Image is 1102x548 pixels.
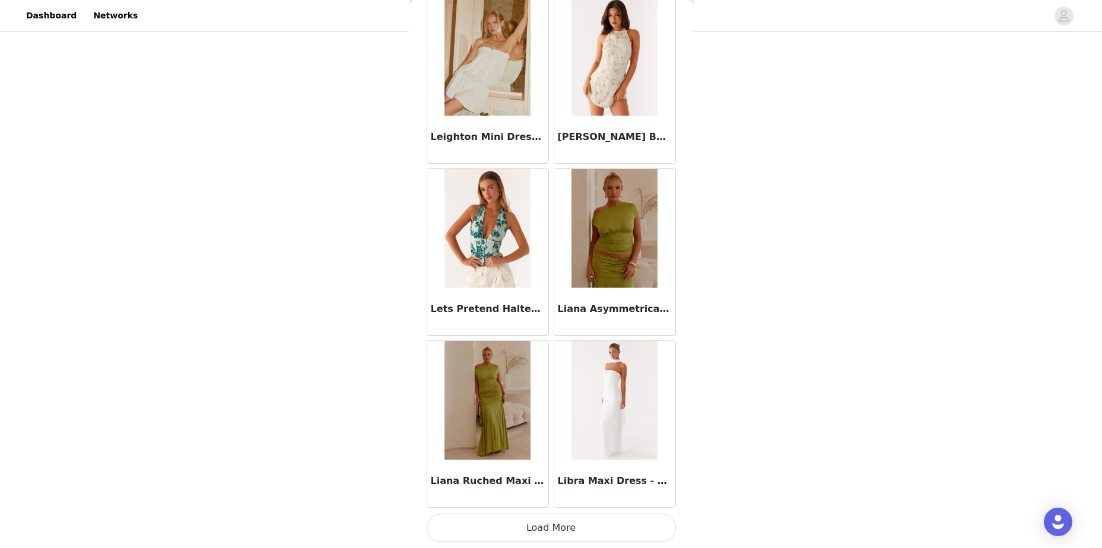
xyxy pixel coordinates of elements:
h3: Leighton Mini Dress - Ivory [431,130,545,144]
h3: Liana Asymmetrical Top - Green [558,302,672,316]
h3: [PERSON_NAME] Beaded Mini Dress - Yellow [558,130,672,144]
h3: Libra Maxi Dress - White [558,474,672,488]
img: Liana Ruched Maxi Skirt - Green [444,341,531,460]
a: Networks [86,2,145,29]
div: avatar [1058,7,1069,26]
img: Lets Pretend Halterneck Top - Cloud Nine Floral [444,169,531,288]
img: Libra Maxi Dress - White [571,341,658,460]
img: Liana Asymmetrical Top - Green [571,169,658,288]
h3: Liana Ruched Maxi Skirt - Green [431,474,545,488]
div: Open Intercom Messenger [1044,508,1072,536]
h3: Lets Pretend Halterneck Top - Cloud Nine Floral [431,302,545,316]
a: Dashboard [19,2,84,29]
button: Load More [427,514,676,542]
